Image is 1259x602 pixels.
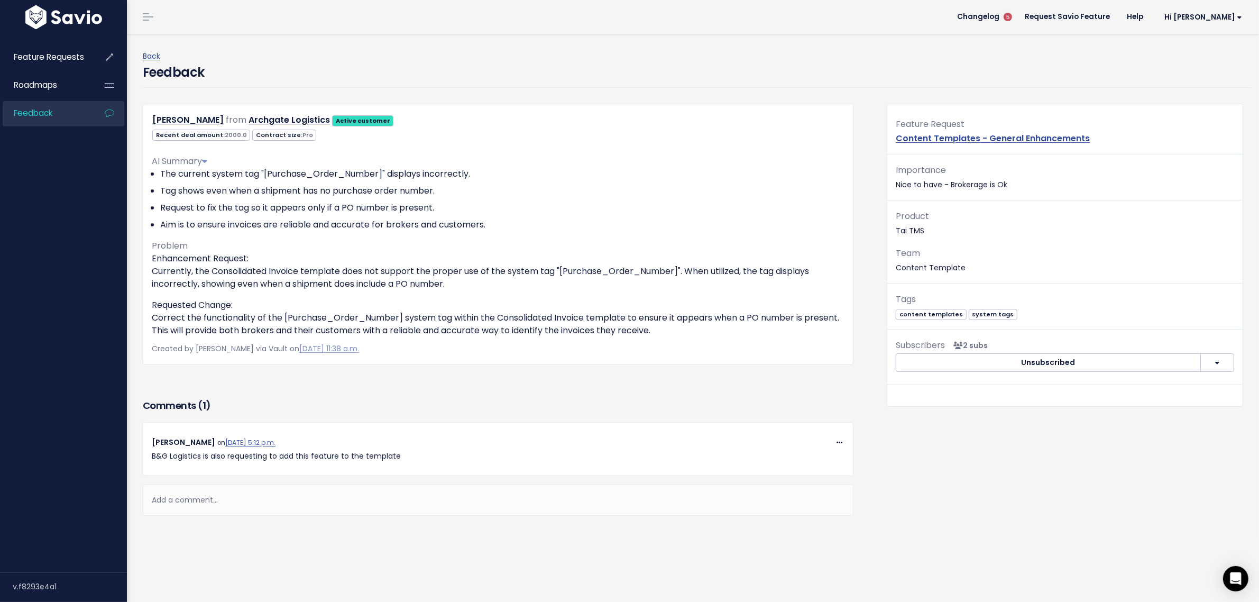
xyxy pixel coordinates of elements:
span: 5 [1004,13,1012,21]
span: Hi [PERSON_NAME] [1164,13,1242,21]
span: Created by [PERSON_NAME] via Vault on [152,343,359,354]
span: Importance [896,164,946,176]
a: system tags [969,308,1017,319]
span: [PERSON_NAME] [152,437,215,448]
p: Nice to have - Brokerage is Ok [896,163,1234,191]
span: Feature Request [896,118,964,130]
a: Request Savio Feature [1016,9,1118,25]
img: logo-white.9d6f32f41409.svg [23,5,105,29]
strong: Active customer [336,116,390,125]
a: [DATE] 11:38 a.m. [299,343,359,354]
span: AI Summary [152,155,207,167]
span: Problem [152,240,188,252]
p: Content Template [896,246,1234,275]
div: Add a comment... [143,485,853,516]
span: Tags [896,293,916,305]
li: Request to fix the tag so it appears only if a PO number is present. [160,202,844,214]
a: [DATE] 5:12 p.m. [225,439,275,447]
a: Content Templates - General Enhancements [896,132,1090,144]
a: Help [1118,9,1152,25]
li: Aim is to ensure invoices are reliable and accurate for brokers and customers. [160,218,844,231]
li: Tag shows even when a shipment has no purchase order number. [160,185,844,197]
a: Roadmaps [3,73,88,97]
a: Hi [PERSON_NAME] [1152,9,1251,25]
a: [PERSON_NAME] [152,114,224,126]
span: 2000.0 [225,131,247,139]
span: system tags [969,309,1017,320]
span: Product [896,210,929,222]
span: Feedback [14,107,52,118]
div: v.f8293e4a1 [13,573,127,600]
a: Feedback [3,101,88,125]
a: Back [143,51,160,61]
span: <p><strong>Subscribers</strong><br><br> - Daniel Ruiz<br> - Laura Escobar<br> </p> [949,340,988,351]
p: Requested Change: Correct the functionality of the [Purchase_Order_Number] system tag within the ... [152,299,844,337]
p: B&G Logistics is also requesting to add this feature to the template [152,450,844,463]
h3: Comments ( ) [143,398,853,413]
a: Archgate Logistics [249,114,330,126]
span: Recent deal amount: [152,130,250,141]
a: Feature Requests [3,45,88,69]
li: The current system tag "[Purchase_Order_Number]" displays incorrectly. [160,168,844,180]
span: Contract size: [252,130,316,141]
h4: Feedback [143,63,205,82]
p: Tai TMS [896,209,1234,238]
span: on [217,439,275,447]
div: Open Intercom Messenger [1223,566,1248,591]
p: Enhancement Request: Currently, the Consolidated Invoice template does not support the proper use... [152,252,844,290]
span: from [226,114,246,126]
span: Team [896,247,920,259]
span: content templates [896,309,966,320]
a: content templates [896,308,966,319]
span: 1 [203,399,206,412]
span: Pro [302,131,313,139]
span: Feature Requests [14,51,84,62]
button: Unsubscribed [896,353,1201,372]
span: Subscribers [896,339,945,351]
span: Roadmaps [14,79,57,90]
span: Changelog [957,13,999,21]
